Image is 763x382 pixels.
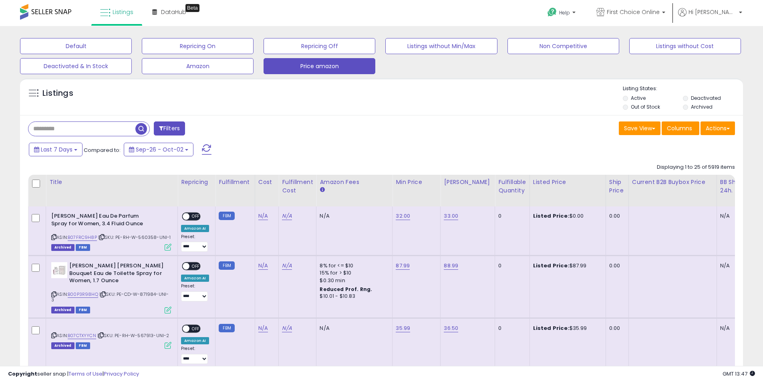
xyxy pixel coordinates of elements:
[320,262,386,269] div: 8% for <= $10
[689,8,737,16] span: Hi [PERSON_NAME]
[498,212,523,220] div: 0
[161,8,186,16] span: DataHub
[533,262,570,269] b: Listed Price:
[559,9,570,16] span: Help
[189,325,202,332] span: OFF
[8,370,37,378] strong: Copyright
[51,212,171,250] div: ASIN:
[320,212,386,220] div: N/A
[282,212,292,220] a: N/A
[320,178,389,186] div: Amazon Fees
[76,307,90,313] span: FBM
[396,212,410,220] a: 32.00
[29,143,83,156] button: Last 7 Days
[49,178,174,186] div: Title
[68,332,96,339] a: B07CTXYYCN
[320,293,386,300] div: $10.01 - $10.83
[533,262,600,269] div: $87.99
[219,212,234,220] small: FBM
[385,38,497,54] button: Listings without Min/Max
[20,58,132,74] button: Deactivated & In Stock
[444,178,491,186] div: [PERSON_NAME]
[84,146,121,154] span: Compared to:
[720,212,747,220] div: N/A
[219,178,251,186] div: Fulfillment
[547,7,557,17] i: Get Help
[667,124,692,132] span: Columns
[97,332,169,339] span: | SKU: PE-RH-W-567913-UNI-2
[189,263,202,270] span: OFF
[609,178,625,195] div: Ship Price
[498,262,523,269] div: 0
[113,8,133,16] span: Listings
[264,38,375,54] button: Repricing Off
[258,324,268,332] a: N/A
[98,234,171,241] span: | SKU: PE-RH-W-560358-UNI-1
[264,58,375,74] button: Price amazon
[219,261,234,270] small: FBM
[320,277,386,284] div: $0.30 min
[396,178,437,186] div: Min Price
[320,286,372,293] b: Reduced Prof. Rng.
[68,370,103,378] a: Terms of Use
[662,121,699,135] button: Columns
[629,38,741,54] button: Listings without Cost
[51,262,67,278] img: 313LNMj+hpL._SL40_.jpg
[76,342,90,349] span: FBM
[720,325,747,332] div: N/A
[691,95,721,101] label: Deactivated
[678,8,742,26] a: Hi [PERSON_NAME]
[631,95,646,101] label: Active
[181,234,209,252] div: Preset:
[76,244,90,251] span: FBM
[444,212,458,220] a: 33.00
[258,262,268,270] a: N/A
[533,178,602,186] div: Listed Price
[51,307,74,313] span: Listings that have been deleted from Seller Central
[154,121,185,135] button: Filters
[282,178,313,195] div: Fulfillment Cost
[541,1,584,26] a: Help
[181,225,209,232] div: Amazon AI
[51,244,74,251] span: Listings that have been deleted from Seller Central
[607,8,660,16] span: First Choice Online
[20,38,132,54] button: Default
[720,178,749,195] div: BB Share 24h.
[258,212,268,220] a: N/A
[320,325,386,332] div: N/A
[609,212,622,220] div: 0.00
[51,325,171,348] div: ASIN:
[498,178,526,195] div: Fulfillable Quantity
[68,291,98,298] a: B00P3R98HQ
[181,283,209,301] div: Preset:
[533,212,570,220] b: Listed Price:
[444,324,458,332] a: 36.50
[657,164,735,171] div: Displaying 1 to 25 of 5919 items
[619,121,660,135] button: Save View
[691,103,713,110] label: Archived
[320,269,386,277] div: 15% for > $10
[189,213,202,220] span: OFF
[609,325,622,332] div: 0.00
[51,262,171,313] div: ASIN:
[51,342,74,349] span: Listings that have been deleted from Seller Central
[124,143,193,156] button: Sep-26 - Oct-02
[181,346,209,364] div: Preset:
[396,262,410,270] a: 87.99
[136,146,183,154] span: Sep-26 - Oct-02
[701,121,735,135] button: Actions
[68,234,97,241] a: B07FRC9H8P
[41,146,72,154] span: Last 7 Days
[609,262,622,269] div: 0.00
[632,178,713,186] div: Current B2B Buybox Price
[69,262,167,287] b: [PERSON_NAME] [PERSON_NAME] Bouquet Eau de Toilette Spray for Women, 1.7 Ounce
[42,88,73,99] h5: Listings
[181,337,209,344] div: Amazon AI
[498,325,523,332] div: 0
[320,186,324,194] small: Amazon Fees.
[533,325,600,332] div: $35.99
[51,291,169,303] span: | SKU: PE-CD-W-871984-UNI-3
[8,370,139,378] div: seller snap | |
[444,262,458,270] a: 88.99
[507,38,619,54] button: Non Competitive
